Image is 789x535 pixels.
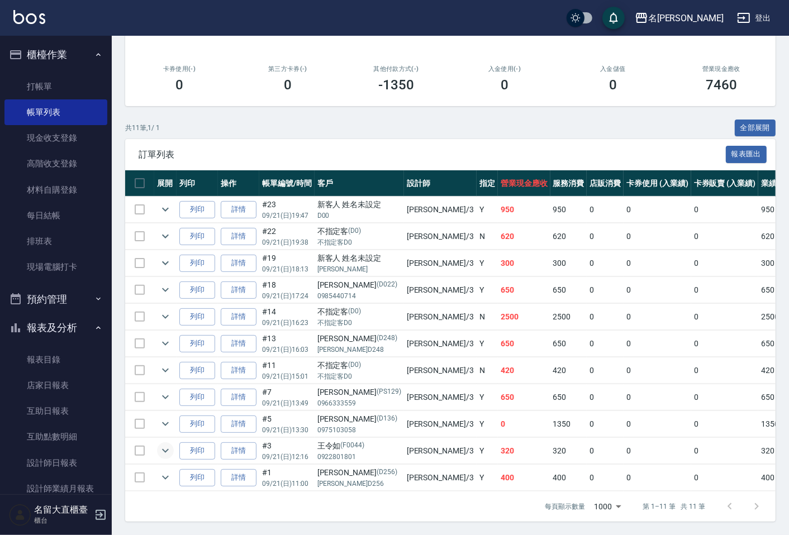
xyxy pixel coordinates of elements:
p: 不指定客D0 [317,237,401,247]
p: 09/21 (日) 18:13 [262,264,312,274]
td: #5 [259,411,315,437]
button: 列印 [179,335,215,352]
td: [PERSON_NAME] /3 [404,411,477,437]
td: 0 [498,411,550,437]
td: #23 [259,197,315,223]
td: 0 [587,331,624,357]
td: 2500 [498,304,550,330]
td: [PERSON_NAME] /3 [404,465,477,491]
td: 650 [550,277,587,303]
p: [PERSON_NAME] [317,264,401,274]
h5: 名留大直櫃臺 [34,504,91,515]
td: 0 [691,411,759,437]
td: 0 [587,465,624,491]
th: 指定 [477,170,498,197]
div: [PERSON_NAME] [317,333,401,345]
a: 詳情 [221,362,256,379]
td: N [477,357,498,384]
td: 420 [498,357,550,384]
td: 650 [498,331,550,357]
a: 詳情 [221,281,256,299]
p: 0922801801 [317,452,401,462]
div: [PERSON_NAME] [317,386,401,398]
button: 預約管理 [4,285,107,314]
button: 列印 [179,255,215,272]
td: [PERSON_NAME] /3 [404,304,477,330]
p: 第 1–11 筆 共 11 筆 [643,501,705,512]
th: 帳單編號/時間 [259,170,315,197]
td: 1350 [550,411,587,437]
td: Y [477,197,498,223]
p: 09/21 (日) 19:38 [262,237,312,247]
td: Y [477,384,498,410]
h2: 第三方卡券(-) [247,65,329,73]
td: 620 [550,223,587,250]
button: 報表及分析 [4,313,107,342]
a: 詳情 [221,335,256,352]
button: 列印 [179,308,215,326]
h2: 營業現金應收 [681,65,762,73]
td: Y [477,331,498,357]
td: [PERSON_NAME] /3 [404,223,477,250]
td: 0 [691,277,759,303]
p: D00 [317,211,401,221]
p: (D0) [348,306,361,318]
p: [PERSON_NAME]D248 [317,345,401,355]
button: 全部展開 [735,120,776,137]
span: 訂單列表 [139,149,726,160]
td: [PERSON_NAME] /3 [404,331,477,357]
td: 0 [691,223,759,250]
td: 0 [587,223,624,250]
td: 0 [624,277,691,303]
h2: 入金使用(-) [464,65,545,73]
div: 新客人 姓名未設定 [317,199,401,211]
td: [PERSON_NAME] /3 [404,384,477,410]
td: #7 [259,384,315,410]
p: 共 11 筆, 1 / 1 [125,123,160,133]
button: expand row [157,389,174,405]
td: #19 [259,250,315,276]
div: 不指定客 [317,360,401,371]
button: 櫃檯作業 [4,40,107,69]
a: 互助點數明細 [4,424,107,450]
div: [PERSON_NAME] [317,413,401,425]
a: 排班表 [4,228,107,254]
td: 650 [550,384,587,410]
th: 卡券販賣 (入業績) [691,170,759,197]
td: 620 [498,223,550,250]
button: 列印 [179,281,215,299]
td: 950 [498,197,550,223]
td: Y [477,250,498,276]
th: 卡券使用 (入業績) [624,170,691,197]
img: Person [9,504,31,526]
button: 名[PERSON_NAME] [630,7,728,30]
a: 現場電腦打卡 [4,254,107,280]
td: 0 [624,438,691,464]
td: 0 [691,331,759,357]
a: 店家日報表 [4,372,107,398]
a: 報表目錄 [4,347,107,372]
td: 0 [587,384,624,410]
a: 互助日報表 [4,398,107,424]
td: #1 [259,465,315,491]
td: 400 [550,465,587,491]
td: 0 [624,384,691,410]
td: 950 [550,197,587,223]
h3: 0 [609,77,617,93]
td: 0 [587,277,624,303]
p: (D248) [377,333,397,345]
button: expand row [157,415,174,432]
a: 高階收支登錄 [4,151,107,176]
button: 報表匯出 [726,146,767,163]
td: [PERSON_NAME] /3 [404,250,477,276]
button: 列印 [179,442,215,460]
td: 300 [498,250,550,276]
p: [PERSON_NAME]D256 [317,479,401,489]
button: expand row [157,281,174,298]
button: expand row [157,255,174,271]
p: 09/21 (日) 16:23 [262,318,312,328]
td: 400 [498,465,550,491]
button: expand row [157,201,174,218]
td: Y [477,277,498,303]
td: 0 [691,250,759,276]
